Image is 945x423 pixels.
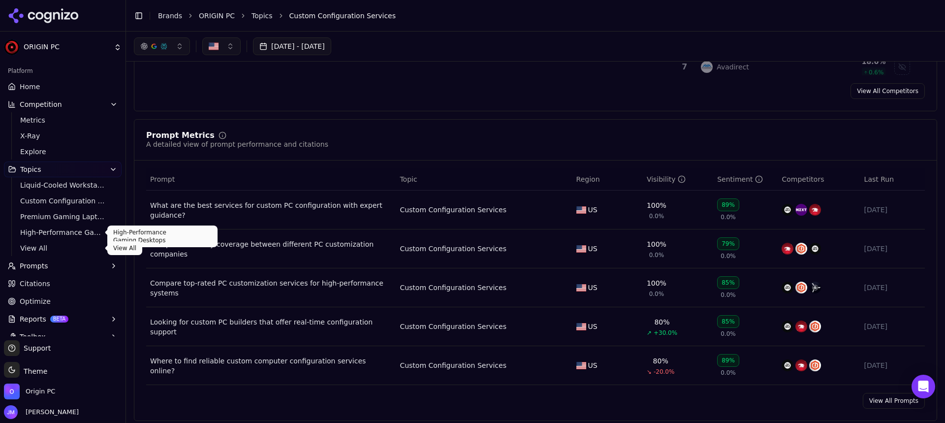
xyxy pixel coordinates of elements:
[4,97,122,112] button: Competition
[717,276,739,289] div: 85%
[721,252,736,260] span: 0.0%
[864,174,894,184] span: Last Run
[4,162,122,177] button: Topics
[4,39,20,55] img: ORIGIN PC
[717,315,739,328] div: 85%
[20,243,106,253] span: View All
[209,41,219,51] img: United States
[678,61,692,73] div: 7
[146,168,925,385] div: Data table
[4,276,122,292] a: Citations
[20,115,106,125] span: Metrics
[50,316,68,323] span: BETA
[588,322,598,331] span: US
[782,243,793,255] img: ibuypower
[809,321,821,332] img: cyberpowerpc
[20,367,47,375] span: Theme
[400,205,506,215] div: Custom Configuration Services
[150,356,392,376] a: Where to find reliable custom computer configuration services online?
[400,360,506,370] div: Custom Configuration Services
[576,362,586,369] img: US flag
[576,284,586,292] img: US flag
[16,210,110,224] a: Premium Gaming Laptops
[150,174,175,184] span: Prompt
[16,226,110,239] a: High-Performance Gaming Desktops
[26,387,55,396] span: Origin PC
[20,99,62,109] span: Competition
[113,244,136,252] p: View All
[4,293,122,309] a: Optimize
[864,244,921,254] div: [DATE]
[860,168,925,191] th: Last Run
[721,213,736,221] span: 0.0%
[643,168,713,191] th: brandMentionRate
[863,393,925,409] a: View All Prompts
[654,317,669,327] div: 80%
[576,245,586,253] img: US flag
[721,330,736,338] span: 0.0%
[869,68,884,76] span: 0.6 %
[20,228,106,237] span: High-Performance Gaming Desktops
[864,283,921,293] div: [DATE]
[795,359,807,371] img: ibuypower
[721,291,736,299] span: 0.0%
[400,283,506,293] a: Custom Configuration Services
[654,368,674,376] span: -20.0%
[647,174,686,184] div: Visibility
[912,375,935,398] div: Open Intercom Messenger
[400,244,506,254] a: Custom Configuration Services
[647,368,652,376] span: ↘
[146,139,328,149] div: A detailed view of prompt performance and citations
[649,290,664,298] span: 0.0%
[647,239,666,249] div: 100%
[795,204,807,216] img: nzxt
[4,329,122,345] button: Toolbox
[150,200,392,220] a: What are the best services for custom PC configuration with expert guidance?
[199,11,235,21] a: ORIGIN PC
[588,360,598,370] span: US
[400,322,506,331] a: Custom Configuration Services
[654,329,677,337] span: +30.0%
[4,405,18,419] img: Jesse Mak
[713,168,778,191] th: sentiment
[576,206,586,214] img: US flag
[16,145,110,159] a: Explore
[809,204,821,216] img: ibuypower
[4,79,122,95] a: Home
[795,321,807,332] img: ibuypower
[588,244,598,254] span: US
[782,174,824,184] span: Competitors
[16,129,110,143] a: X-Ray
[850,83,925,99] a: View All Competitors
[20,147,106,157] span: Explore
[150,317,392,337] a: Looking for custom PC builders that offer real-time configuration support
[4,258,122,274] button: Prompts
[653,356,668,366] div: 80%
[588,205,598,215] span: US
[809,359,821,371] img: cyberpowerpc
[795,282,807,293] img: cyberpowerpc
[253,37,331,55] button: [DATE] - [DATE]
[822,57,885,66] div: 18.0 %
[158,11,917,21] nav: breadcrumb
[22,408,79,417] span: [PERSON_NAME]
[782,359,793,371] img: maingear
[16,194,110,208] a: Custom Configuration Services
[782,282,793,293] img: maingear
[572,168,643,191] th: Region
[576,323,586,330] img: US flag
[894,59,910,75] button: Show avadirect data
[16,241,110,255] a: View All
[20,296,51,306] span: Optimize
[20,196,106,206] span: Custom Configuration Services
[647,200,666,210] div: 100%
[4,311,122,327] button: ReportsBETA
[150,278,392,298] a: Compare top-rated PC customization services for high-performance systems
[20,180,106,190] span: Liquid-Cooled Workstations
